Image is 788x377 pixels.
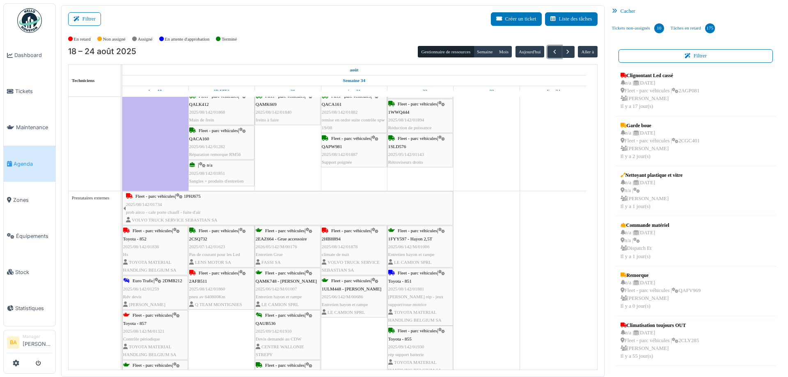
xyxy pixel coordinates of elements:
[705,23,715,33] div: 175
[331,278,371,283] span: Fleet - parc véhicules
[7,336,19,349] li: BA
[13,196,52,204] span: Zones
[123,321,147,326] span: Toyota - 857
[256,92,320,124] div: |
[265,313,305,318] span: Fleet - parc véhicules
[388,227,452,266] div: |
[322,152,358,157] span: 2025/08/142/01887
[388,252,435,257] span: Entretien hayon et rampe
[123,294,142,299] span: Rdv devis
[388,110,410,114] span: 1WWQ444
[133,363,172,368] span: Fleet - parc véhicules
[16,123,52,131] span: Maintenance
[4,110,55,146] a: Maintenance
[388,117,424,122] span: 2025/08/142/01894
[388,269,452,324] div: |
[138,36,153,43] label: Assigné
[14,51,52,59] span: Dashboard
[195,302,242,307] span: Q TEAM MONTIGNIES
[72,78,95,83] span: Techniciens
[4,218,55,254] a: Équipements
[388,279,412,283] span: Toyota - 851
[123,260,176,272] span: TOYOTA MATERIAL HANDLING BELGIUM SA
[189,102,209,107] span: QALK412
[621,279,701,311] div: n/a | [DATE] Fleet - parc véhicules | QAFV969 [PERSON_NAME] Il y a 0 jour(s)
[388,152,424,157] span: 2025/05/142/01143
[68,47,136,57] h2: 18 – 24 août 2025
[256,321,275,326] span: QAUB536
[654,23,664,33] div: 10
[189,252,240,257] span: Pas de courant pour les Led
[256,286,297,291] span: 2025/06/142/M/01007
[322,117,385,130] span: remise en ordre suite contrôle spw 19/08
[126,210,201,215] span: prob airco - cale porte chauff - fuite d'air
[189,152,241,157] span: Réparation remorque RM56
[418,46,474,57] button: Gestionnaire de ressources
[17,8,42,33] img: Badge_color-CXgf-gQk.svg
[199,270,238,275] span: Fleet - parc véhicules
[388,344,424,349] span: 2025/09/142/01930
[123,236,147,241] span: Toyota - 852
[341,75,367,86] a: Semaine 34
[256,311,320,359] div: |
[621,222,669,229] div: Commande matériel
[126,202,162,207] span: 2025/08/142/01734
[15,304,52,312] span: Statistiques
[147,86,164,96] a: 18 août 2025
[618,270,703,313] a: Remorque n/a |[DATE] Fleet - parc véhicules |QAFV969 [PERSON_NAME]Il y a 0 jour(s)
[189,178,244,183] span: Sangles + produits d'entretien
[132,217,218,222] span: VOLVO TRUCK SERVICE SEBASTIAN SA
[279,86,297,96] a: 20 août 2025
[322,160,352,165] span: Support poignée
[609,17,667,39] a: Tickets non-assignés
[667,17,718,39] a: Tâches en retard
[123,244,159,249] span: 2025/08/142/01836
[261,260,281,265] span: FASSI SA
[398,328,437,333] span: Fleet - parc véhicules
[189,236,207,241] span: 2CSQ732
[322,260,380,272] span: VOLVO TRUCK SERVICE SEBASTIAN SA
[388,360,442,372] span: TOYOTA MATERIAL HANDLING BELGIUM SA
[23,334,52,340] div: Manager
[346,86,363,96] a: 21 août 2025
[222,36,237,43] label: Terminé
[322,135,386,166] div: |
[388,144,406,149] span: 1SLD576
[189,136,209,141] span: QACA160
[621,171,683,179] div: Nettoyant plastique et vitre
[189,294,225,299] span: pneu av 640800Km
[256,294,302,299] span: Entretien hayon et rampe
[189,127,254,158] div: |
[123,227,187,274] div: |
[265,363,305,368] span: Fleet - parc véhicules
[621,79,700,111] div: n/a | [DATE] Fleet - parc véhicules | 2AGP081 [PERSON_NAME] Il y a 17 jour(s)
[256,279,317,283] span: QAMK748 - [PERSON_NAME]
[16,232,52,240] span: Équipements
[621,179,683,210] div: n/a | [DATE] n/a | [PERSON_NAME] Il y a 1 jour(s)
[68,12,101,26] button: Filtrer
[322,110,358,114] span: 2025/08/142/01882
[189,279,207,283] span: 2AFB511
[561,46,575,58] button: Suivant
[189,161,254,185] div: |
[388,160,423,165] span: Rétroviseurs droits
[398,228,437,233] span: Fleet - parc véhicules
[189,227,254,266] div: |
[199,228,238,233] span: Fleet - parc véhicules
[14,160,52,168] span: Agenda
[123,252,128,257] span: Hs
[388,310,442,322] span: TOYOTA MATERIAL HANDLING BELGIUM SA
[322,286,381,291] span: 1ULM448 - [PERSON_NAME]
[129,302,165,307] span: [PERSON_NAME]
[618,70,702,113] a: Clignontant Led cassé n/a |[DATE] Fleet - parc véhicules |2AGP081 [PERSON_NAME]Il y a 17 jour(s)
[388,100,452,132] div: |
[199,128,238,133] span: Fleet - parc véhicules
[189,117,214,122] span: Main de frein
[256,102,277,107] span: QAMK669
[4,290,55,326] a: Statistiques
[621,129,700,161] div: n/a | [DATE] Fleet - parc véhicules | 2CGC401 [PERSON_NAME] Il y a 2 jour(s)
[621,322,699,329] div: Climatisation toujours OUT
[322,102,341,107] span: QACA161
[256,344,304,357] span: CENTRE WALLONIE STREPY
[477,86,496,96] a: 23 août 2025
